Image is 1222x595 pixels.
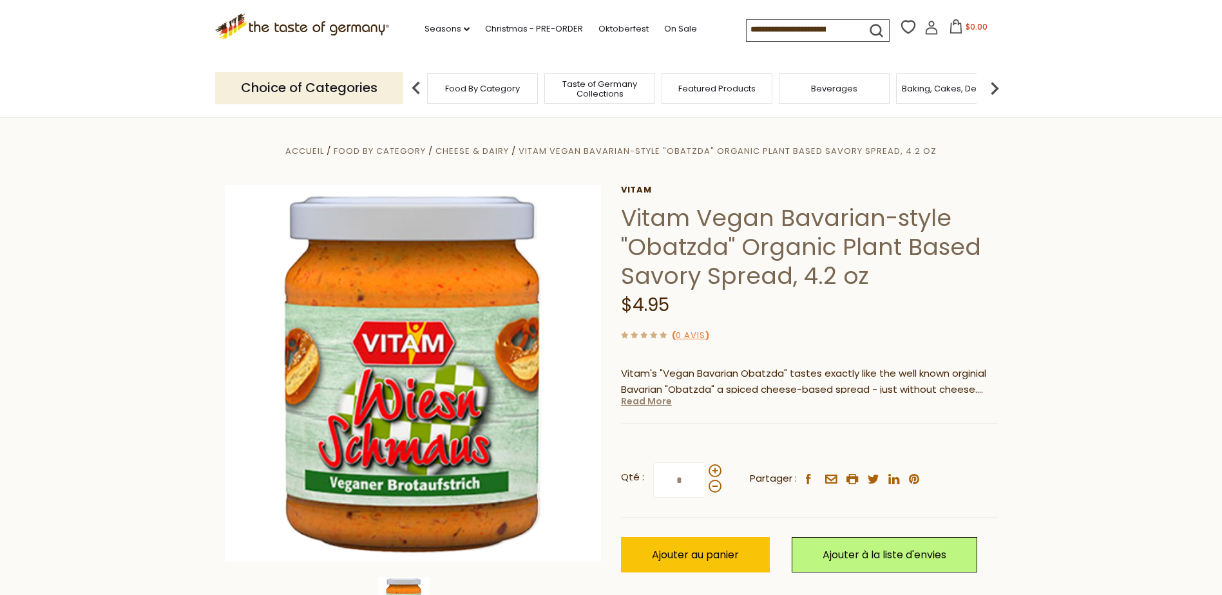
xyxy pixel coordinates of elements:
[621,366,998,398] p: Vitam's "Vegan Bavarian Obatzda" tastes exactly like the well known orginial Bavarian "Obatzda" a...
[519,145,937,157] a: Vitam Vegan Bavarian-style "Obatzda" Organic Plant Based Savory Spread, 4.2 oz
[334,145,426,157] a: Food By Category
[678,84,756,93] a: Featured Products
[621,469,644,486] strong: Qté :
[445,84,520,93] a: Food By Category
[902,84,1002,93] a: Baking, Cakes, Desserts
[621,203,998,290] h1: Vitam Vegan Bavarian-style "Obatzda" Organic Plant Based Savory Spread, 4.2 oz
[403,75,429,101] img: previous arrow
[621,395,672,408] a: Read More
[676,329,705,343] a: 0 avis
[485,22,583,36] a: Christmas - PRE-ORDER
[225,185,602,562] img: Vitam Vegan Bavarian-style "Obatzda" Organic Plant Based Savory Spread, 4.2 oz
[652,547,739,562] span: Ajouter au panier
[653,462,706,498] input: Qté :
[425,22,470,36] a: Seasons
[621,537,770,572] button: Ajouter au panier
[982,75,1007,101] img: next arrow
[621,185,998,195] a: Vitam
[548,79,651,99] a: Taste of Germany Collections
[435,145,509,157] a: Cheese & Dairy
[792,537,977,572] a: Ajouter à la liste d'envies
[215,72,403,104] p: Choice of Categories
[672,329,709,341] span: ( )
[941,19,996,39] button: $0.00
[966,21,988,32] span: $0.00
[750,471,797,487] span: Partager :
[598,22,649,36] a: Oktoberfest
[285,145,324,157] a: Accueil
[664,22,697,36] a: On Sale
[811,84,857,93] a: Beverages
[621,292,669,317] span: $4.95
